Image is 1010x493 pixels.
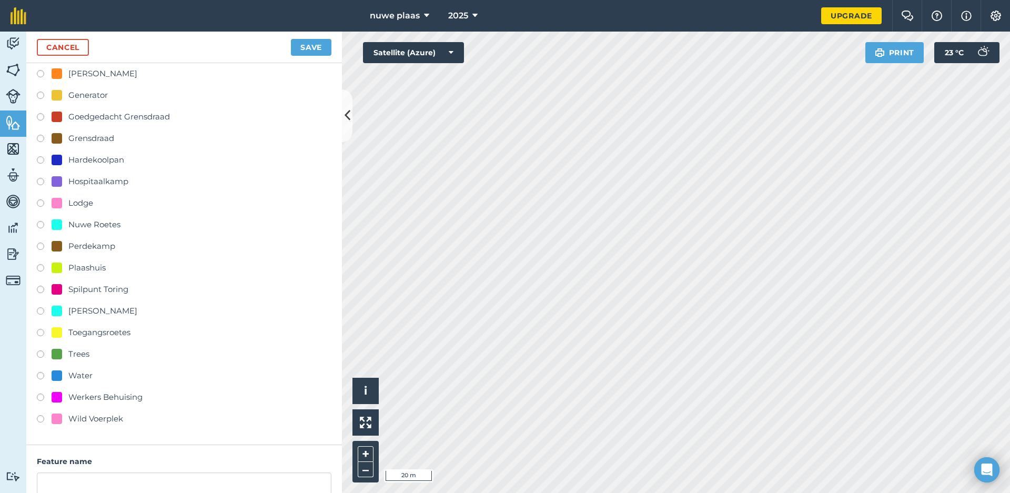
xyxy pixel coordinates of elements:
[68,218,120,231] div: Nuwe Roetes
[68,89,108,102] div: Generator
[68,175,128,188] div: Hospitaalkamp
[6,194,21,209] img: svg+xml;base64,PD94bWwgdmVyc2lvbj0iMS4wIiBlbmNvZGluZz0idXRmLTgiPz4KPCEtLSBHZW5lcmF0b3I6IEFkb2JlIE...
[875,46,885,59] img: svg+xml;base64,PHN2ZyB4bWxucz0iaHR0cDovL3d3dy53My5vcmcvMjAwMC9zdmciIHdpZHRoPSIxOSIgaGVpZ2h0PSIyNC...
[68,348,89,360] div: Trees
[945,42,964,63] span: 23 ° C
[68,369,93,382] div: Water
[961,9,972,22] img: svg+xml;base64,PHN2ZyB4bWxucz0iaHR0cDovL3d3dy53My5vcmcvMjAwMC9zdmciIHdpZHRoPSIxNyIgaGVpZ2h0PSIxNy...
[68,326,130,339] div: Toegangsroetes
[865,42,924,63] button: Print
[360,417,371,428] img: Four arrows, one pointing top left, one top right, one bottom right and the last bottom left
[6,36,21,52] img: svg+xml;base64,PD94bWwgdmVyc2lvbj0iMS4wIiBlbmNvZGluZz0idXRmLTgiPz4KPCEtLSBHZW5lcmF0b3I6IEFkb2JlIE...
[68,412,123,425] div: Wild Voerplek
[6,89,21,104] img: svg+xml;base64,PD94bWwgdmVyc2lvbj0iMS4wIiBlbmNvZGluZz0idXRmLTgiPz4KPCEtLSBHZW5lcmF0b3I6IEFkb2JlIE...
[291,39,331,56] button: Save
[358,462,373,477] button: –
[68,154,124,166] div: Hardekoolpan
[6,115,21,130] img: svg+xml;base64,PHN2ZyB4bWxucz0iaHR0cDovL3d3dy53My5vcmcvMjAwMC9zdmciIHdpZHRoPSI1NiIgaGVpZ2h0PSI2MC...
[6,273,21,288] img: svg+xml;base64,PD94bWwgdmVyc2lvbj0iMS4wIiBlbmNvZGluZz0idXRmLTgiPz4KPCEtLSBHZW5lcmF0b3I6IEFkb2JlIE...
[448,9,468,22] span: 2025
[352,378,379,404] button: i
[68,67,137,80] div: [PERSON_NAME]
[37,456,331,467] h4: Feature name
[358,446,373,462] button: +
[974,457,999,482] div: Open Intercom Messenger
[821,7,882,24] a: Upgrade
[6,141,21,157] img: svg+xml;base64,PHN2ZyB4bWxucz0iaHR0cDovL3d3dy53My5vcmcvMjAwMC9zdmciIHdpZHRoPSI1NiIgaGVpZ2h0PSI2MC...
[68,261,106,274] div: Plaashuis
[68,110,170,123] div: Goedgedacht Grensdraad
[901,11,914,21] img: Two speech bubbles overlapping with the left bubble in the forefront
[68,132,114,145] div: Grensdraad
[972,42,993,63] img: svg+xml;base64,PD94bWwgdmVyc2lvbj0iMS4wIiBlbmNvZGluZz0idXRmLTgiPz4KPCEtLSBHZW5lcmF0b3I6IEFkb2JlIE...
[364,384,367,397] span: i
[68,197,93,209] div: Lodge
[6,471,21,481] img: svg+xml;base64,PD94bWwgdmVyc2lvbj0iMS4wIiBlbmNvZGluZz0idXRmLTgiPz4KPCEtLSBHZW5lcmF0b3I6IEFkb2JlIE...
[931,11,943,21] img: A question mark icon
[6,220,21,236] img: svg+xml;base64,PD94bWwgdmVyc2lvbj0iMS4wIiBlbmNvZGluZz0idXRmLTgiPz4KPCEtLSBHZW5lcmF0b3I6IEFkb2JlIE...
[68,240,115,253] div: Perdekamp
[11,7,26,24] img: fieldmargin Logo
[6,62,21,78] img: svg+xml;base64,PHN2ZyB4bWxucz0iaHR0cDovL3d3dy53My5vcmcvMjAwMC9zdmciIHdpZHRoPSI1NiIgaGVpZ2h0PSI2MC...
[68,391,143,404] div: Werkers Behuising
[6,167,21,183] img: svg+xml;base64,PD94bWwgdmVyc2lvbj0iMS4wIiBlbmNvZGluZz0idXRmLTgiPz4KPCEtLSBHZW5lcmF0b3I6IEFkb2JlIE...
[363,42,464,63] button: Satellite (Azure)
[934,42,999,63] button: 23 °C
[68,305,137,317] div: [PERSON_NAME]
[370,9,420,22] span: nuwe plaas
[37,39,89,56] a: Cancel
[68,283,128,296] div: Spilpunt Toring
[6,246,21,262] img: svg+xml;base64,PD94bWwgdmVyc2lvbj0iMS4wIiBlbmNvZGluZz0idXRmLTgiPz4KPCEtLSBHZW5lcmF0b3I6IEFkb2JlIE...
[989,11,1002,21] img: A cog icon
